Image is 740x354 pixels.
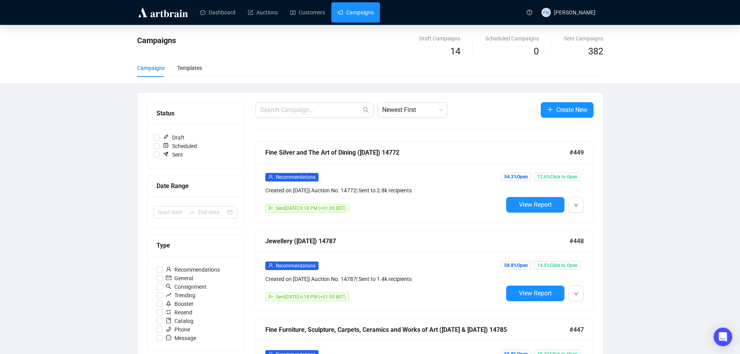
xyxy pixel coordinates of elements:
[506,286,564,301] button: View Report
[163,300,197,308] span: Booster
[200,2,235,23] a: Dashboard
[556,105,587,115] span: Create New
[256,230,594,311] a: Jewellery ([DATE]) 14787#448userRecommendationsCreated on [DATE]| Auction No. 14787| Sent to 1.4k...
[163,308,195,317] span: Resend
[137,36,176,45] span: Campaigns
[158,208,186,216] input: Start date
[166,301,171,306] span: rocket
[276,174,315,180] span: Recommendations
[189,209,195,215] span: to
[189,209,195,215] span: swap-right
[268,206,273,210] span: send
[163,291,198,300] span: Trending
[569,236,584,246] span: #448
[268,174,273,179] span: user
[248,2,278,23] a: Auctions
[163,334,199,342] span: Message
[166,309,171,315] span: retweet
[265,236,569,246] div: Jewellery ([DATE]) 14787
[256,141,594,222] a: Fine Silver and The Art of Dining ([DATE]) 14772#449userRecommendationsCreated on [DATE]| Auction...
[547,106,553,113] span: plus
[163,317,197,325] span: Catalog
[554,9,595,16] span: [PERSON_NAME]
[290,2,325,23] a: Customers
[166,318,171,323] span: book
[166,275,171,281] span: mail
[260,105,361,115] input: Search Campaign...
[163,265,223,274] span: Recommendations
[501,173,531,181] span: 54.3% Open
[163,274,196,283] span: General
[527,10,532,15] span: question-circle
[137,6,189,19] img: logo
[363,107,369,113] span: search
[166,284,171,289] span: search
[543,8,549,16] span: FN
[574,203,578,208] span: down
[519,201,552,208] span: View Report
[534,173,581,181] span: 12.6% Click to Open
[276,263,315,269] span: Recommendations
[157,108,234,118] div: Status
[265,275,503,283] div: Created on [DATE] | Auction No. 14787 | Sent to 1.4k recipients
[177,64,202,72] div: Templates
[265,325,569,335] div: Fine Furniture, Sculpture, Carpets, Ceramics and Works of Art ([DATE] & [DATE]) 14785
[166,335,171,340] span: message
[157,181,234,191] div: Date Range
[450,46,460,57] span: 14
[268,294,273,299] span: send
[160,150,186,159] span: Sent
[338,2,374,23] a: Campaigns
[268,263,273,268] span: user
[714,328,732,346] div: Open Intercom Messenger
[574,291,578,296] span: down
[541,102,594,118] button: Create New
[506,197,564,213] button: View Report
[276,206,346,211] span: Sent [DATE] 6:18 PM (+01:00 BST)
[564,34,603,43] div: Sent Campaigns
[265,186,503,195] div: Created on [DATE] | Auction No. 14772 | Sent to 2.8k recipients
[501,261,531,270] span: 58.8% Open
[166,326,171,332] span: phone
[382,103,443,117] span: Newest First
[588,46,603,57] span: 382
[166,267,171,272] span: user
[137,64,165,72] div: Campaigns
[534,261,581,270] span: 14.5% Click to Open
[519,289,552,297] span: View Report
[485,34,539,43] div: Scheduled Campaigns
[569,325,584,335] span: #447
[265,148,569,157] div: Fine Silver and The Art of Dining ([DATE]) 14772
[198,208,226,216] input: End date
[160,133,188,142] span: Draft
[534,46,539,57] span: 0
[160,142,200,150] span: Scheduled
[157,241,234,250] div: Type
[166,292,171,298] span: rise
[163,325,193,334] span: Phone
[419,34,460,43] div: Draft Campaigns
[163,283,210,291] span: Consignment
[569,148,584,157] span: #449
[276,294,346,300] span: Sent [DATE] 6:18 PM (+01:00 BST)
